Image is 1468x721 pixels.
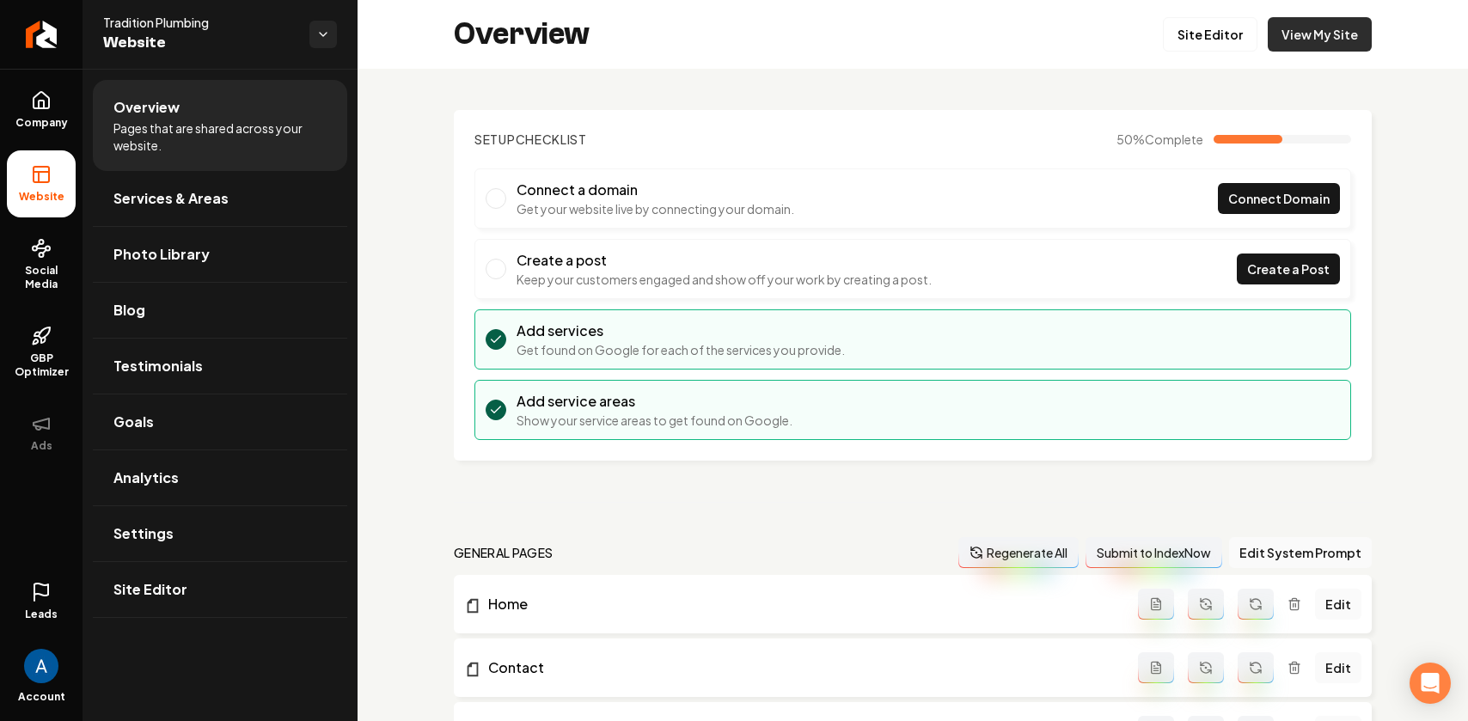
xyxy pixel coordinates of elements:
span: Leads [25,608,58,621]
a: GBP Optimizer [7,312,76,393]
span: Account [18,690,65,704]
span: Tradition Plumbing [103,14,296,31]
span: Settings [113,523,174,544]
a: Contact [464,657,1138,678]
a: Create a Post [1237,254,1340,284]
span: Pages that are shared across your website. [113,119,327,154]
a: Analytics [93,450,347,505]
span: Complete [1145,131,1203,147]
button: Submit to IndexNow [1086,537,1222,568]
button: Edit System Prompt [1229,537,1372,568]
img: Rebolt Logo [26,21,58,48]
a: Blog [93,283,347,338]
button: Add admin page prompt [1138,652,1174,683]
span: Company [9,116,75,130]
h2: general pages [454,544,554,561]
span: Overview [113,97,180,118]
span: Analytics [113,467,179,488]
button: Ads [7,400,76,467]
a: Goals [93,394,347,449]
span: GBP Optimizer [7,351,76,379]
span: Setup [474,131,516,147]
a: Services & Areas [93,171,347,226]
span: Create a Post [1247,260,1330,278]
h2: Checklist [474,131,587,148]
span: Services & Areas [113,188,229,209]
a: Edit [1315,589,1361,620]
span: Testimonials [113,356,203,376]
div: Open Intercom Messenger [1410,663,1451,704]
p: Get found on Google for each of the services you provide. [517,341,845,358]
h3: Add service areas [517,391,792,412]
span: Ads [24,439,59,453]
a: Social Media [7,224,76,305]
span: Blog [113,300,145,321]
h3: Add services [517,321,845,341]
a: Site Editor [93,562,347,617]
a: Photo Library [93,227,347,282]
a: View My Site [1268,17,1372,52]
button: Open user button [24,642,58,683]
span: Site Editor [113,579,187,600]
h3: Create a post [517,250,932,271]
h3: Connect a domain [517,180,794,200]
a: Leads [7,568,76,635]
a: Site Editor [1163,17,1257,52]
span: Social Media [7,264,76,291]
a: Settings [93,506,347,561]
p: Get your website live by connecting your domain. [517,200,794,217]
span: Website [103,31,296,55]
img: Andrew Magana [24,649,58,683]
h2: Overview [454,17,590,52]
span: Goals [113,412,154,432]
span: Photo Library [113,244,210,265]
button: Add admin page prompt [1138,589,1174,620]
a: Company [7,76,76,144]
span: 50 % [1116,131,1203,148]
a: Testimonials [93,339,347,394]
a: Home [464,594,1138,614]
button: Regenerate All [958,537,1079,568]
span: Website [12,190,71,204]
p: Show your service areas to get found on Google. [517,412,792,429]
span: Connect Domain [1228,190,1330,208]
a: Edit [1315,652,1361,683]
p: Keep your customers engaged and show off your work by creating a post. [517,271,932,288]
a: Connect Domain [1218,183,1340,214]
